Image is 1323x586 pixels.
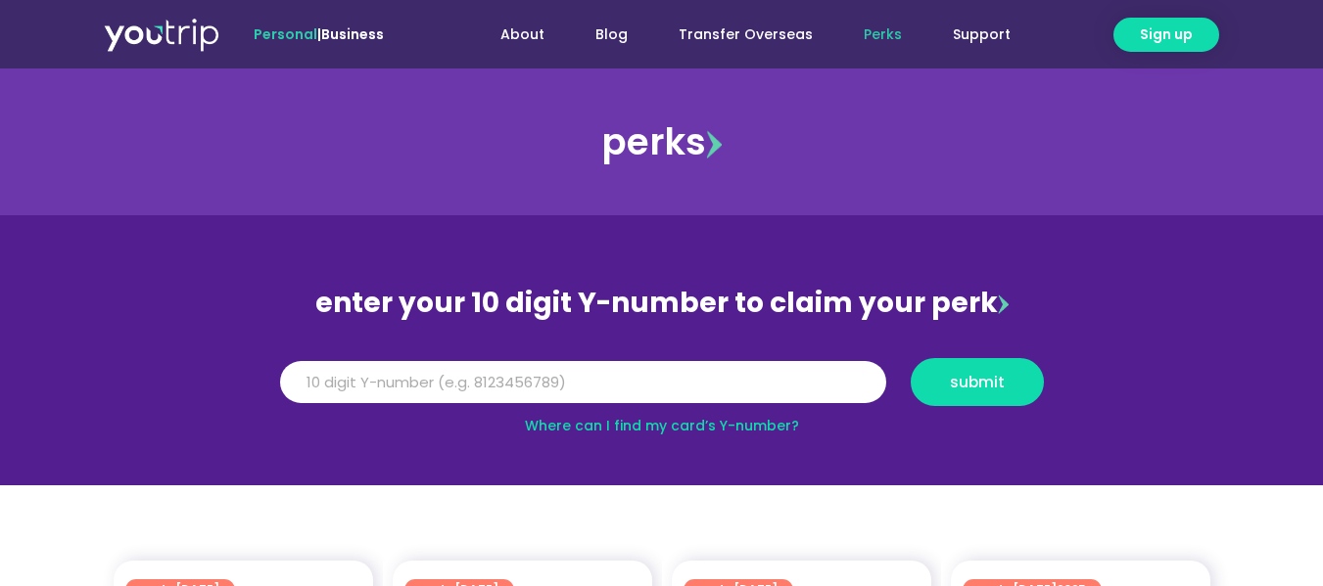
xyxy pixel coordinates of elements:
[254,24,317,44] span: Personal
[321,24,384,44] a: Business
[927,17,1036,53] a: Support
[1113,18,1219,52] a: Sign up
[525,416,799,435] a: Where can I find my card’s Y-number?
[653,17,838,53] a: Transfer Overseas
[838,17,927,53] a: Perks
[950,375,1005,389] span: submit
[911,358,1044,406] button: submit
[570,17,653,53] a: Blog
[254,24,384,44] span: |
[280,361,886,404] input: 10 digit Y-number (e.g. 8123456789)
[280,358,1044,421] form: Y Number
[437,17,1036,53] nav: Menu
[1140,24,1193,45] span: Sign up
[270,278,1054,329] div: enter your 10 digit Y-number to claim your perk
[475,17,570,53] a: About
